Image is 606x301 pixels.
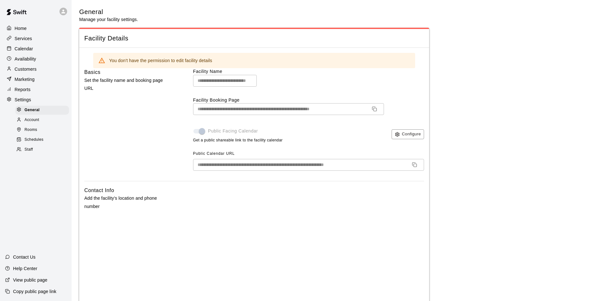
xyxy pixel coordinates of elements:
[15,97,31,103] p: Settings
[15,145,69,154] div: Staff
[15,25,27,32] p: Home
[15,66,37,72] p: Customers
[24,117,39,123] span: Account
[15,105,72,115] a: General
[84,34,424,43] span: Facility Details
[84,76,173,92] p: Set the facility name and booking page URL
[5,24,66,33] a: Home
[24,127,37,133] span: Rooms
[84,68,101,76] h6: Basics
[5,75,66,84] a: Marketing
[13,288,56,295] p: Copy public page link
[13,265,37,272] p: Help Center
[15,125,72,135] a: Rooms
[5,85,66,94] a: Reports
[15,106,69,115] div: General
[193,68,424,75] label: Facility Name
[193,137,283,144] span: Get a public shareable link to the facility calendar
[109,55,212,66] div: You don't have the permission to edit facility details
[15,86,31,93] p: Reports
[5,64,66,74] a: Customers
[369,104,380,114] button: Copy URL
[24,107,40,113] span: General
[15,46,33,52] p: Calendar
[15,56,36,62] p: Availability
[13,277,47,283] p: View public page
[15,115,72,125] a: Account
[193,151,235,156] span: Public Calendar URL
[84,194,173,210] p: Add the facility's location and phone number
[24,147,33,153] span: Staff
[5,44,66,54] a: Calendar
[193,97,424,103] label: Facility Booking Page
[84,186,114,195] h6: Contact Info
[5,95,66,104] a: Settings
[79,16,138,23] p: Manage your facility settings.
[15,35,32,42] p: Services
[392,129,424,139] button: Configure
[15,135,69,144] div: Schedules
[15,125,69,134] div: Rooms
[208,128,258,134] span: Public Facing Calendar
[13,254,36,260] p: Contact Us
[15,145,72,155] a: Staff
[15,76,35,82] p: Marketing
[5,34,66,43] a: Services
[24,137,44,143] span: Schedules
[409,160,420,170] button: Copy URL
[15,116,69,125] div: Account
[5,54,66,64] a: Availability
[79,8,138,16] h5: General
[15,135,72,145] a: Schedules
